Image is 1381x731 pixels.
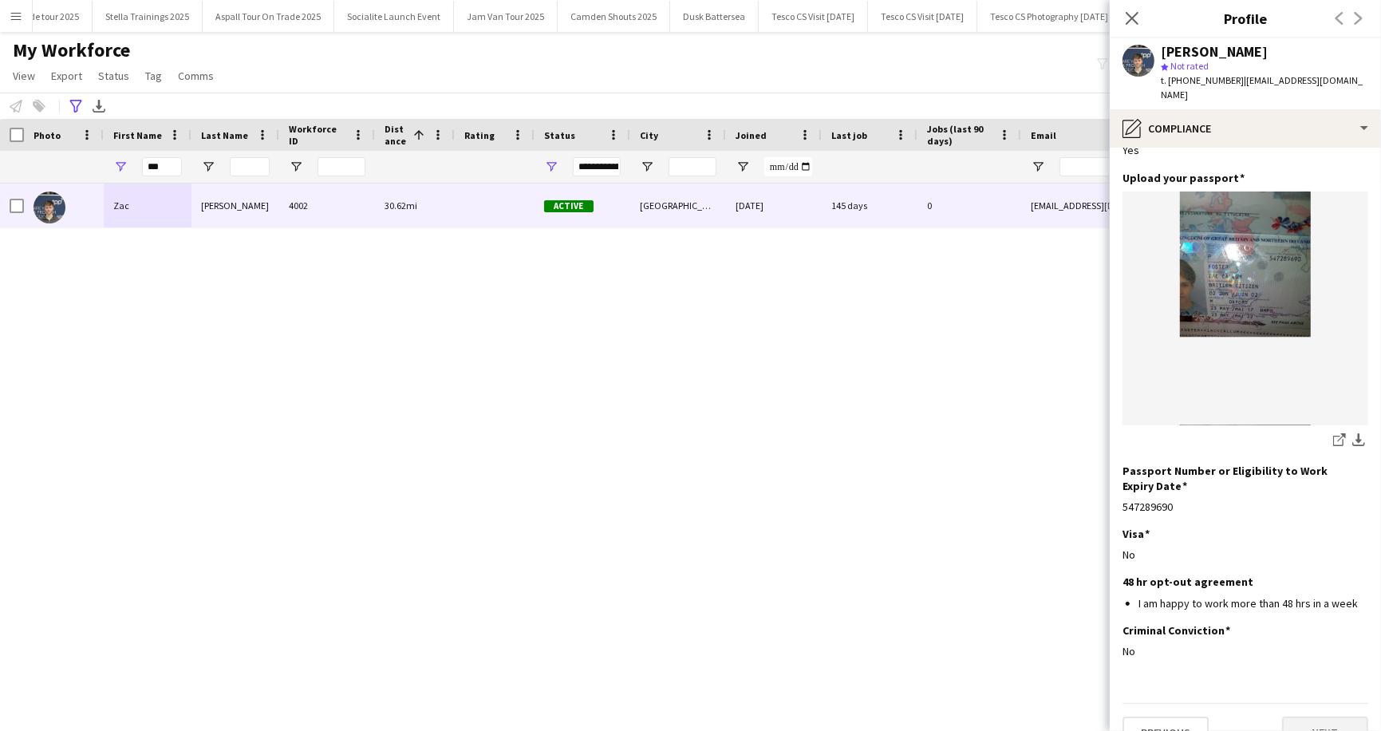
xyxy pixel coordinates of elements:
button: Jam Van Tour 2025 [454,1,558,32]
button: Open Filter Menu [544,160,558,174]
div: [DATE] [726,184,822,227]
h3: Upload your passport [1123,171,1245,185]
div: [PERSON_NAME] [191,184,279,227]
span: Joined [736,129,767,141]
div: 145 days [822,184,917,227]
button: Tesco CS Visit [DATE] [868,1,977,32]
div: 0 [917,184,1021,227]
div: No [1123,547,1368,562]
img: Zac Foster [34,192,65,223]
app-action-btn: Export XLSX [89,97,109,116]
h3: Criminal Conviction [1123,623,1230,638]
div: Zac [104,184,191,227]
a: Export [45,65,89,86]
span: Distance [385,123,407,147]
div: Yes [1123,143,1368,157]
h3: Profile [1110,8,1381,29]
button: Open Filter Menu [1031,160,1045,174]
h3: 48 hr opt-out agreement [1123,575,1253,589]
a: Comms [172,65,220,86]
div: Compliance [1110,109,1381,148]
button: Tesco CS Visit [DATE] [759,1,868,32]
span: First Name [113,129,162,141]
div: [EMAIL_ADDRESS][DOMAIN_NAME] [1021,184,1340,227]
span: Photo [34,129,61,141]
div: [GEOGRAPHIC_DATA] [630,184,726,227]
li: I am happy to work more than 48 hrs in a week [1138,596,1368,610]
button: Camden Shouts 2025 [558,1,670,32]
input: Last Name Filter Input [230,157,270,176]
span: 30.62mi [385,200,417,211]
button: Open Filter Menu [289,160,303,174]
span: Last job [831,129,867,141]
span: Workforce ID [289,123,346,147]
span: Last Name [201,129,248,141]
span: View [13,69,35,83]
app-action-btn: Advanced filters [66,97,85,116]
span: Status [544,129,575,141]
button: Open Filter Menu [201,160,215,174]
span: Jobs (last 90 days) [927,123,992,147]
span: Not rated [1170,60,1209,72]
input: Joined Filter Input [764,157,812,176]
span: Active [544,200,594,212]
input: City Filter Input [669,157,716,176]
button: Stella Trainings 2025 [93,1,203,32]
span: t. [PHONE_NUMBER] [1161,74,1244,86]
button: Open Filter Menu [113,160,128,174]
span: Email [1031,129,1056,141]
button: Tesco CS Photography [DATE] [977,1,1122,32]
span: Export [51,69,82,83]
span: City [640,129,658,141]
img: Passport Picture.png [1123,192,1368,425]
span: My Workforce [13,38,130,62]
h3: Visa [1123,527,1150,541]
input: Email Filter Input [1059,157,1331,176]
div: 547289690 [1123,500,1368,514]
h3: Passport Number or Eligibility to Work Expiry Date [1123,464,1355,492]
a: View [6,65,41,86]
span: | [EMAIL_ADDRESS][DOMAIN_NAME] [1161,74,1363,101]
input: First Name Filter Input [142,157,182,176]
span: Status [98,69,129,83]
span: Comms [178,69,214,83]
div: 4002 [279,184,375,227]
button: Dusk Battersea [670,1,759,32]
button: Aspall Tour On Trade 2025 [203,1,334,32]
button: Socialite Launch Event [334,1,454,32]
div: [PERSON_NAME] [1161,45,1268,59]
a: Tag [139,65,168,86]
button: Open Filter Menu [640,160,654,174]
div: No [1123,644,1368,658]
span: Tag [145,69,162,83]
span: Rating [464,129,495,141]
a: Status [92,65,136,86]
button: Open Filter Menu [736,160,750,174]
input: Workforce ID Filter Input [318,157,365,176]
